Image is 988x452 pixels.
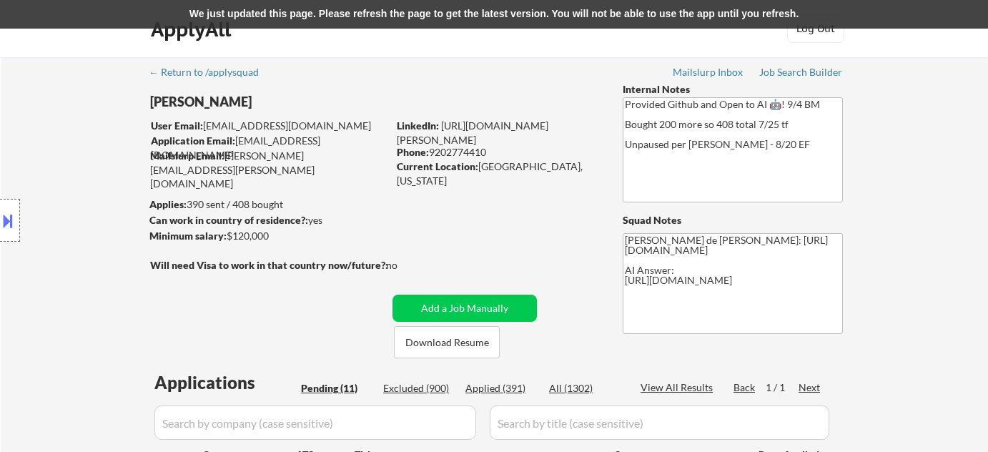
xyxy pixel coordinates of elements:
[154,374,296,391] div: Applications
[623,213,843,227] div: Squad Notes
[150,93,444,111] div: [PERSON_NAME]
[386,258,427,272] div: no
[383,381,455,395] div: Excluded (900)
[151,119,387,133] div: [EMAIL_ADDRESS][DOMAIN_NAME]
[149,229,387,243] div: $120,000
[149,197,387,212] div: 390 sent / 408 bought
[397,160,478,172] strong: Current Location:
[465,381,537,395] div: Applied (391)
[623,82,843,97] div: Internal Notes
[394,326,500,358] button: Download Resume
[641,380,717,395] div: View All Results
[149,213,383,227] div: yes
[766,380,799,395] div: 1 / 1
[151,17,235,41] div: ApplyAll
[301,381,372,395] div: Pending (11)
[150,259,388,271] strong: Will need Visa to work in that country now/future?:
[787,14,844,43] button: Log Out
[673,67,744,81] a: Mailslurp Inbox
[149,67,272,77] div: ← Return to /applysquad
[759,67,843,81] a: Job Search Builder
[799,380,821,395] div: Next
[154,406,476,440] input: Search by company (case sensitive)
[397,145,599,159] div: 9202774410
[150,149,387,191] div: [PERSON_NAME][EMAIL_ADDRESS][PERSON_NAME][DOMAIN_NAME]
[397,119,548,146] a: [URL][DOMAIN_NAME][PERSON_NAME]
[549,381,621,395] div: All (1302)
[392,295,537,322] button: Add a Job Manually
[733,380,756,395] div: Back
[490,406,829,440] input: Search by title (case sensitive)
[397,146,429,158] strong: Phone:
[397,119,439,132] strong: LinkedIn:
[397,159,599,187] div: [GEOGRAPHIC_DATA], [US_STATE]
[149,67,272,81] a: ← Return to /applysquad
[673,67,744,77] div: Mailslurp Inbox
[151,134,387,162] div: [EMAIL_ADDRESS][DOMAIN_NAME]
[759,67,843,77] div: Job Search Builder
